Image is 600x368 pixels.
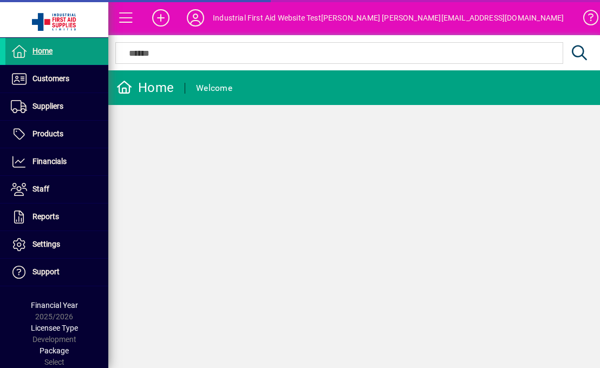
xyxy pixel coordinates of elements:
div: Home [116,79,174,96]
span: Package [40,346,69,355]
span: Settings [32,240,60,248]
a: Settings [5,231,108,258]
a: Staff [5,176,108,203]
span: Financial Year [31,301,78,310]
span: Suppliers [32,102,63,110]
button: Profile [178,8,213,28]
a: Suppliers [5,93,108,120]
span: Customers [32,74,69,83]
a: Support [5,259,108,286]
div: [PERSON_NAME] [PERSON_NAME][EMAIL_ADDRESS][DOMAIN_NAME] [321,9,564,27]
a: Financials [5,148,108,175]
div: Welcome [196,80,232,97]
a: Products [5,121,108,148]
span: Support [32,267,60,276]
span: Staff [32,185,49,193]
span: Reports [32,212,59,221]
button: Add [144,8,178,28]
a: Knowledge Base [575,2,596,37]
span: Home [32,47,53,55]
a: Reports [5,203,108,231]
div: Industrial First Aid Website Test [213,9,321,27]
span: Products [32,129,63,138]
span: Licensee Type [31,324,78,332]
a: Customers [5,65,108,93]
span: Financials [32,157,67,166]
